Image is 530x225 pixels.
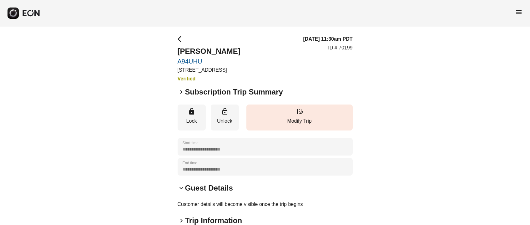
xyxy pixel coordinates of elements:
span: edit_road [296,108,303,115]
span: keyboard_arrow_down [178,184,185,192]
span: menu [515,8,522,16]
span: lock [188,108,195,115]
span: keyboard_arrow_right [178,88,185,96]
h3: [DATE] 11:30am PDT [303,35,353,43]
p: ID # 70199 [328,44,352,52]
h3: Verified [178,75,240,83]
a: A94UHU [178,58,240,65]
button: Lock [178,105,206,130]
span: keyboard_arrow_right [178,217,185,224]
button: Modify Trip [246,105,353,130]
h2: [PERSON_NAME] [178,46,240,56]
p: Lock [181,117,203,125]
span: arrow_back_ios [178,35,185,43]
h2: Subscription Trip Summary [185,87,283,97]
button: Unlock [211,105,239,130]
p: Modify Trip [250,117,350,125]
span: lock_open [221,108,229,115]
p: Unlock [214,117,236,125]
p: Customer details will become visible once the trip begins [178,201,353,208]
p: [STREET_ADDRESS] [178,66,240,74]
h2: Guest Details [185,183,233,193]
